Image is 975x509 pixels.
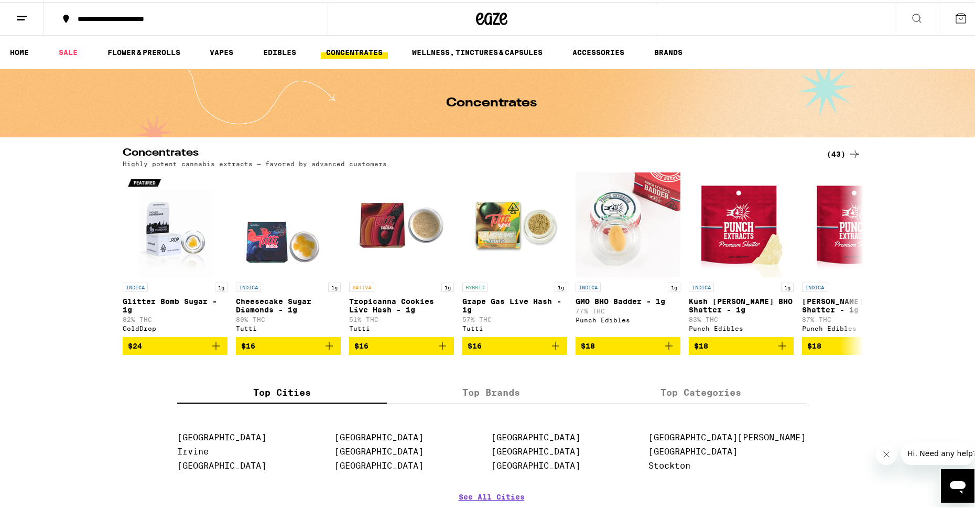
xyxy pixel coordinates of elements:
[349,323,454,330] div: Tutti
[694,340,708,348] span: $18
[128,340,142,348] span: $24
[446,95,537,107] h1: Concentrates
[901,440,974,463] iframe: Message from company
[334,430,424,440] a: [GEOGRAPHIC_DATA]
[407,44,548,57] a: WELLNESS, TINCTURES & CAPSULES
[354,340,369,348] span: $16
[123,170,227,275] img: GoldDrop - Glitter Bomb Sugar - 1g
[689,280,714,290] p: INDICA
[349,170,454,275] img: Tutti - Tropicanna Cookies Live Hash - 1g
[668,280,680,290] p: 1g
[802,170,907,275] img: Punch Edibles - Runtz #64 BHO Shatter - 1g
[876,442,897,463] iframe: Close message
[236,170,341,275] img: Tutti - Cheesecake Sugar Diamonds - 1g
[491,430,580,440] a: [GEOGRAPHIC_DATA]
[123,323,227,330] div: GoldDrop
[349,295,454,312] p: Tropicanna Cookies Live Hash - 1g
[441,280,454,290] p: 1g
[387,379,597,402] label: Top Brands
[689,335,794,353] button: Add to bag
[123,170,227,335] a: Open page for Glitter Bomb Sugar - 1g from GoldDrop
[215,280,227,290] p: 1g
[576,315,680,321] div: Punch Edibles
[204,44,239,57] a: VAPES
[576,335,680,353] button: Add to bag
[689,295,794,312] p: Kush [PERSON_NAME] BHO Shatter - 1g
[649,44,688,57] a: BRANDS
[123,146,809,158] h2: Concentrates
[941,467,974,501] iframe: Button to launch messaging window
[567,44,630,57] a: ACCESSORIES
[334,459,424,469] a: [GEOGRAPHIC_DATA]
[581,340,595,348] span: $18
[123,280,148,290] p: INDICA
[349,335,454,353] button: Add to bag
[236,280,261,290] p: INDICA
[802,170,907,335] a: Open page for Runtz #64 BHO Shatter - 1g from Punch Edibles
[177,379,387,402] label: Top Cities
[462,335,567,353] button: Add to bag
[462,280,487,290] p: HYBRID
[781,280,794,290] p: 1g
[6,7,75,16] span: Hi. Need any help?
[596,379,806,402] label: Top Categories
[123,335,227,353] button: Add to bag
[468,340,482,348] span: $16
[576,170,680,335] a: Open page for GMO BHO Badder - 1g from Punch Edibles
[334,445,424,454] a: [GEOGRAPHIC_DATA]
[802,280,827,290] p: INDICA
[102,44,186,57] a: FLOWER & PREROLLS
[491,459,580,469] a: [GEOGRAPHIC_DATA]
[462,314,567,321] p: 57% THC
[123,158,391,165] p: Highly potent cannabis extracts — favored by advanced customers.
[236,323,341,330] div: Tutti
[689,314,794,321] p: 83% THC
[53,44,83,57] a: SALE
[236,170,341,335] a: Open page for Cheesecake Sugar Diamonds - 1g from Tutti
[576,280,601,290] p: INDICA
[462,323,567,330] div: Tutti
[648,445,738,454] a: [GEOGRAPHIC_DATA]
[802,295,907,312] p: [PERSON_NAME] #64 BHO Shatter - 1g
[462,170,567,335] a: Open page for Grape Gas Live Hash - 1g from Tutti
[648,430,806,440] a: [GEOGRAPHIC_DATA][PERSON_NAME]
[177,445,209,454] a: Irvine
[807,340,821,348] span: $18
[648,459,690,469] a: Stockton
[689,323,794,330] div: Punch Edibles
[177,430,266,440] a: [GEOGRAPHIC_DATA]
[236,314,341,321] p: 80% THC
[491,445,580,454] a: [GEOGRAPHIC_DATA]
[462,170,567,275] img: Tutti - Grape Gas Live Hash - 1g
[258,44,301,57] a: EDIBLES
[576,306,680,312] p: 77% THC
[349,170,454,335] a: Open page for Tropicanna Cookies Live Hash - 1g from Tutti
[321,44,388,57] a: CONCENTRATES
[177,379,806,402] div: tabs
[236,335,341,353] button: Add to bag
[555,280,567,290] p: 1g
[576,170,680,275] img: Punch Edibles - GMO BHO Badder - 1g
[349,280,374,290] p: SATIVA
[462,295,567,312] p: Grape Gas Live Hash - 1g
[349,314,454,321] p: 51% THC
[236,295,341,312] p: Cheesecake Sugar Diamonds - 1g
[123,295,227,312] p: Glitter Bomb Sugar - 1g
[241,340,255,348] span: $16
[177,459,266,469] a: [GEOGRAPHIC_DATA]
[576,295,680,304] p: GMO BHO Badder - 1g
[802,335,907,353] button: Add to bag
[328,280,341,290] p: 1g
[689,170,794,335] a: Open page for Kush Mintz BHO Shatter - 1g from Punch Edibles
[802,323,907,330] div: Punch Edibles
[5,44,34,57] a: HOME
[123,314,227,321] p: 82% THC
[802,314,907,321] p: 87% THC
[689,170,794,275] img: Punch Edibles - Kush Mintz BHO Shatter - 1g
[827,146,861,158] a: (43)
